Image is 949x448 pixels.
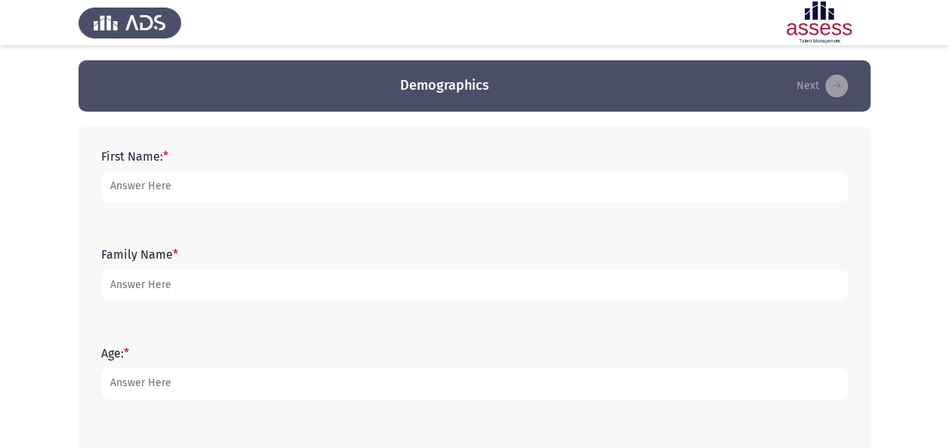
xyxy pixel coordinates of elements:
input: add answer text [101,368,848,399]
button: load next page [792,74,852,98]
label: First Name: [101,149,168,164]
label: Age: [101,346,129,361]
img: Assessment logo of ASSESS English Language Assessment (3 Module) (Ba - IB) [768,2,870,44]
input: add answer text [101,171,848,202]
input: add answer text [101,270,848,301]
h3: Demographics [400,76,489,95]
img: Assess Talent Management logo [79,2,181,44]
label: Family Name [101,247,178,262]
